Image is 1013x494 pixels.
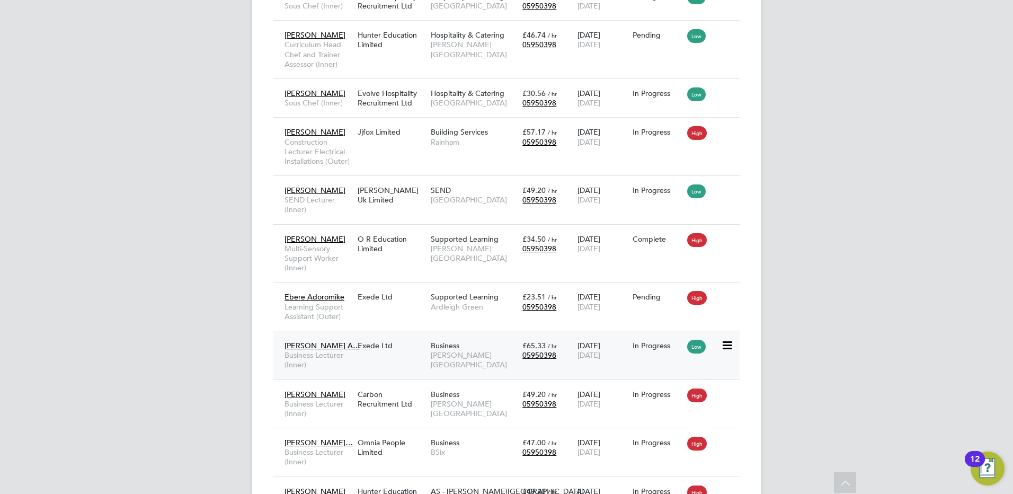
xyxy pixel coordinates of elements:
[431,390,459,399] span: Business
[522,137,556,147] span: 05950398
[431,350,517,369] span: [PERSON_NAME][GEOGRAPHIC_DATA]
[522,195,556,205] span: 05950398
[970,459,980,473] div: 12
[577,98,600,108] span: [DATE]
[282,24,740,33] a: [PERSON_NAME]Curriculum Head Chef and Trainer Assessor (Inner)Hunter Education LimitedHospitality...
[577,350,600,360] span: [DATE]
[431,137,517,147] span: Rainham
[431,89,504,98] span: Hospitality & Catering
[431,30,504,40] span: Hospitality & Catering
[577,1,600,11] span: [DATE]
[282,286,740,295] a: Ebere AdoromikeLearning Support Assistant (Outer)Exede LtdSupported LearningArdleigh Green£23.51 ...
[431,244,517,263] span: [PERSON_NAME][GEOGRAPHIC_DATA]
[522,186,546,195] span: £49.20
[355,83,428,113] div: Evolve Hospitality Recruitment Ltd
[575,384,630,414] div: [DATE]
[687,340,706,354] span: Low
[431,292,499,302] span: Supported Learning
[285,1,352,11] span: Sous Chef (Inner)
[285,302,352,321] span: Learning Support Assistant (Outer)
[285,98,352,108] span: Sous Chef (Inner)
[355,229,428,259] div: O R Education Limited
[522,292,546,302] span: £23.51
[355,384,428,414] div: Carbon Recruitment Ltd
[522,302,556,312] span: 05950398
[971,452,1005,486] button: Open Resource Center, 12 new notifications
[285,127,345,137] span: [PERSON_NAME]
[431,447,517,457] span: BSix
[522,1,556,11] span: 05950398
[548,128,557,136] span: / hr
[548,31,557,39] span: / hr
[522,447,556,457] span: 05950398
[575,25,630,55] div: [DATE]
[687,437,707,451] span: High
[522,127,546,137] span: £57.17
[577,137,600,147] span: [DATE]
[577,40,600,49] span: [DATE]
[431,186,451,195] span: SEND
[285,186,345,195] span: [PERSON_NAME]
[548,293,557,301] span: / hr
[548,391,557,399] span: / hr
[431,98,517,108] span: [GEOGRAPHIC_DATA]
[285,40,352,69] span: Curriculum Head Chef and Trainer Assessor (Inner)
[285,30,345,40] span: [PERSON_NAME]
[282,481,740,490] a: [PERSON_NAME]Business Lecturer Accounting AAT (Inner)Hunter Education LimitedAS - [PERSON_NAME][G...
[522,244,556,253] span: 05950398
[285,438,353,447] span: [PERSON_NAME]…
[285,390,345,399] span: [PERSON_NAME]
[522,350,556,360] span: 05950398
[355,287,428,307] div: Exede Ltd
[285,399,352,418] span: Business Lecturer (Inner)
[431,234,499,244] span: Supported Learning
[282,228,740,237] a: [PERSON_NAME]Multi-Sensory Support Worker (Inner)O R Education LimitedSupported Learning[PERSON_N...
[633,127,682,137] div: In Progress
[633,438,682,447] div: In Progress
[687,389,707,402] span: High
[282,432,740,441] a: [PERSON_NAME]…Business Lecturer (Inner)Omnia People LimitedBusinessBSix£47.00 / hr05950398[DATE][...
[282,384,740,393] a: [PERSON_NAME]Business Lecturer (Inner)Carbon Recruitment LtdBusiness[PERSON_NAME][GEOGRAPHIC_DATA...
[285,447,352,466] span: Business Lecturer (Inner)
[431,127,488,137] span: Building Services
[355,25,428,55] div: Hunter Education Limited
[522,234,546,244] span: £34.50
[285,350,352,369] span: Business Lecturer (Inner)
[522,438,546,447] span: £47.00
[548,187,557,195] span: / hr
[575,433,630,462] div: [DATE]
[431,302,517,312] span: Ardleigh Green
[687,291,707,305] span: High
[285,137,352,166] span: Construction Lecturer Electrical Installations (Outer)
[522,89,546,98] span: £30.56
[285,341,360,350] span: [PERSON_NAME] A…
[431,341,459,350] span: Business
[285,292,344,302] span: Ebere Adoromike
[577,244,600,253] span: [DATE]
[633,292,682,302] div: Pending
[431,1,517,11] span: [GEOGRAPHIC_DATA]
[575,122,630,152] div: [DATE]
[687,87,706,101] span: Low
[575,229,630,259] div: [DATE]
[577,399,600,409] span: [DATE]
[575,83,630,113] div: [DATE]
[522,399,556,409] span: 05950398
[577,447,600,457] span: [DATE]
[285,234,345,244] span: [PERSON_NAME]
[522,341,546,350] span: £65.33
[633,234,682,244] div: Complete
[687,184,706,198] span: Low
[285,89,345,98] span: [PERSON_NAME]
[548,235,557,243] span: / hr
[577,195,600,205] span: [DATE]
[285,195,352,214] span: SEND Lecturer (Inner)
[522,98,556,108] span: 05950398
[633,390,682,399] div: In Progress
[633,30,682,40] div: Pending
[282,83,740,92] a: [PERSON_NAME]Sous Chef (Inner)Evolve Hospitality Recruitment LtdHospitality & Catering[GEOGRAPHIC...
[355,433,428,462] div: Omnia People Limited
[687,126,707,140] span: High
[575,336,630,365] div: [DATE]
[633,89,682,98] div: In Progress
